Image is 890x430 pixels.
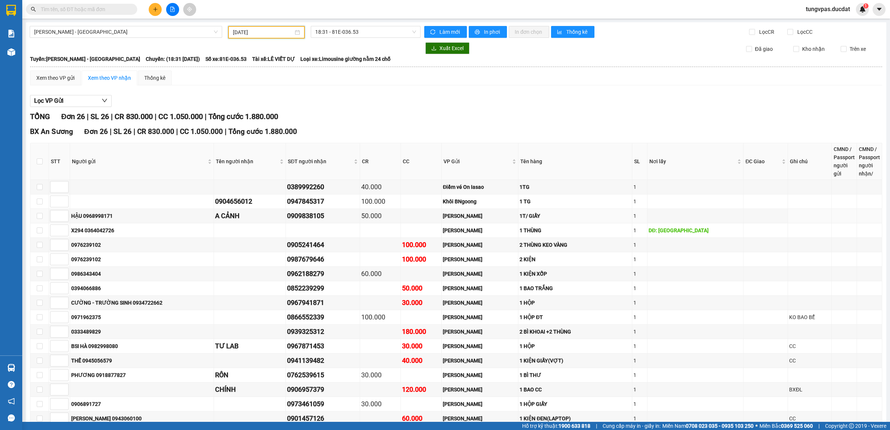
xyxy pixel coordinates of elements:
[800,4,856,14] span: tungvpas.ducdat
[153,7,158,12] span: plus
[102,98,108,104] span: down
[111,112,113,121] span: |
[442,267,518,281] td: Lê Đại Hành
[442,296,518,310] td: Lê Đại Hành
[8,414,15,421] span: message
[520,270,630,278] div: 1 KIỆN XỐP
[794,28,814,36] span: Lọc CC
[859,6,866,13] img: icon-new-feature
[71,226,212,234] div: X294 0364042726
[30,112,50,121] span: TỔNG
[7,30,15,37] img: solution-icon
[633,255,646,263] div: 1
[287,413,358,424] div: 0901457126
[444,157,511,165] span: VP Gửi
[170,7,175,12] span: file-add
[208,112,278,121] span: Tổng cước 1.880.000
[286,411,360,426] td: 0901457126
[287,211,358,221] div: 0909838105
[752,45,776,53] span: Đã giao
[361,182,399,192] div: 40.000
[443,357,517,365] div: [PERSON_NAME]
[443,212,517,220] div: [PERSON_NAME]
[520,241,630,249] div: 2 THÙNG KEO VÀNG
[443,241,517,249] div: [PERSON_NAME]
[176,127,178,136] span: |
[633,313,646,321] div: 1
[633,371,646,379] div: 1
[520,183,630,191] div: 1TG
[71,342,212,350] div: BSI HÀ 0982998080
[443,313,517,321] div: [PERSON_NAME]
[633,385,646,394] div: 1
[443,197,517,206] div: Khôi BNgoong
[215,211,285,221] div: A CẢNH
[443,342,517,350] div: [PERSON_NAME]
[71,299,212,307] div: CƯỜNG - TRƯỜNG SINH 0934722662
[557,29,563,35] span: bar-chart
[34,96,63,105] span: Lọc VP Gửi
[799,45,828,53] span: Kho nhận
[215,341,285,351] div: TƯ LAB
[518,143,632,180] th: Tên hàng
[759,422,813,430] span: Miền Bắc
[424,26,467,38] button: syncLàm mới
[686,423,754,429] strong: 0708 023 035 - 0935 103 250
[149,3,162,16] button: plus
[71,270,212,278] div: 0986343404
[431,46,436,52] span: download
[834,145,855,178] div: CMND / Passport người gửi
[30,95,112,107] button: Lọc VP Gửi
[286,383,360,397] td: 0906957379
[8,398,15,405] span: notification
[818,422,820,430] span: |
[649,157,736,165] span: Nơi lấy
[71,400,212,408] div: 0906891727
[286,180,360,194] td: 0389992260
[215,384,285,395] div: CHÍNH
[286,296,360,310] td: 0967941871
[520,299,630,307] div: 1 HỘP
[110,127,112,136] span: |
[442,180,518,194] td: Điểm vé On Iasao
[401,143,442,180] th: CC
[442,209,518,223] td: Lê Đại Hành
[216,157,278,165] span: Tên người nhận
[72,157,206,165] span: Người gửi
[71,241,212,249] div: 0976239102
[566,28,589,36] span: Thống kê
[71,357,212,365] div: THẾ 0945056579
[71,284,212,292] div: 0394066886
[558,423,590,429] strong: 1900 633 818
[520,226,630,234] div: 1 THÙNG
[287,254,358,265] div: 0987679646
[113,127,132,136] span: SL 26
[520,212,630,220] div: 1T/ GIẤY
[402,384,440,395] div: 120.000
[633,284,646,292] div: 1
[633,197,646,206] div: 1
[442,252,518,267] td: Lê Đại Hành
[233,28,293,36] input: 13/08/2025
[71,328,212,336] div: 0333489829
[756,28,775,36] span: Lọc CR
[662,422,754,430] span: Miền Nam
[849,423,854,429] span: copyright
[361,211,399,221] div: 50.000
[484,28,501,36] span: In phơi
[442,368,518,383] td: Phan Đình Phùng
[755,424,758,427] span: ⚪️
[287,384,358,395] div: 0906957379
[84,127,108,136] span: Đơn 26
[6,5,16,16] img: logo-vxr
[402,413,440,424] div: 60.000
[633,226,646,234] div: 1
[286,252,360,267] td: 0987679646
[287,370,358,380] div: 0762539615
[90,112,109,121] span: SL 26
[443,270,517,278] div: [PERSON_NAME]
[859,145,880,178] div: CMND / Passport người nhận/
[402,355,440,366] div: 40.000
[442,339,518,354] td: Phan Đình Phùng
[442,238,518,252] td: Lê Đại Hành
